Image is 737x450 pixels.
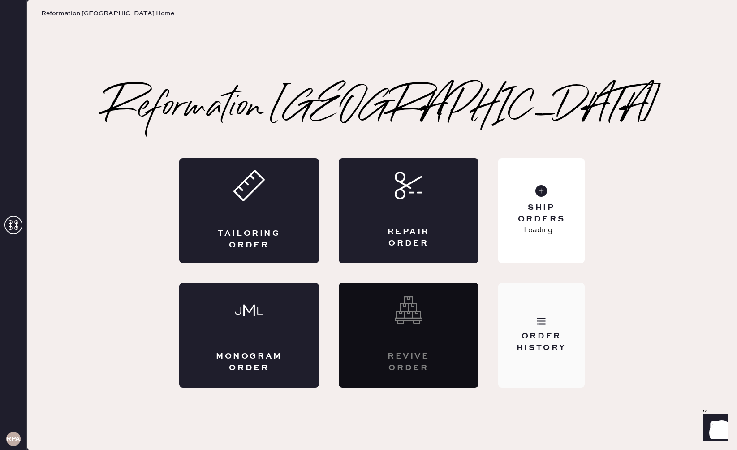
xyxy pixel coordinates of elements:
div: Revive order [375,351,443,373]
iframe: Front Chat [694,410,733,448]
p: Loading... [524,225,559,236]
span: Reformation [GEOGRAPHIC_DATA] Home [41,9,174,18]
h3: RPAA [6,436,21,442]
div: Interested? Contact us at care@hemster.co [339,283,478,388]
div: Order History [505,331,578,353]
h2: Reformation [GEOGRAPHIC_DATA] [105,90,659,126]
div: Monogram Order [215,351,283,373]
div: Ship Orders [505,202,578,225]
div: Tailoring Order [215,228,283,251]
div: Repair Order [375,226,443,249]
